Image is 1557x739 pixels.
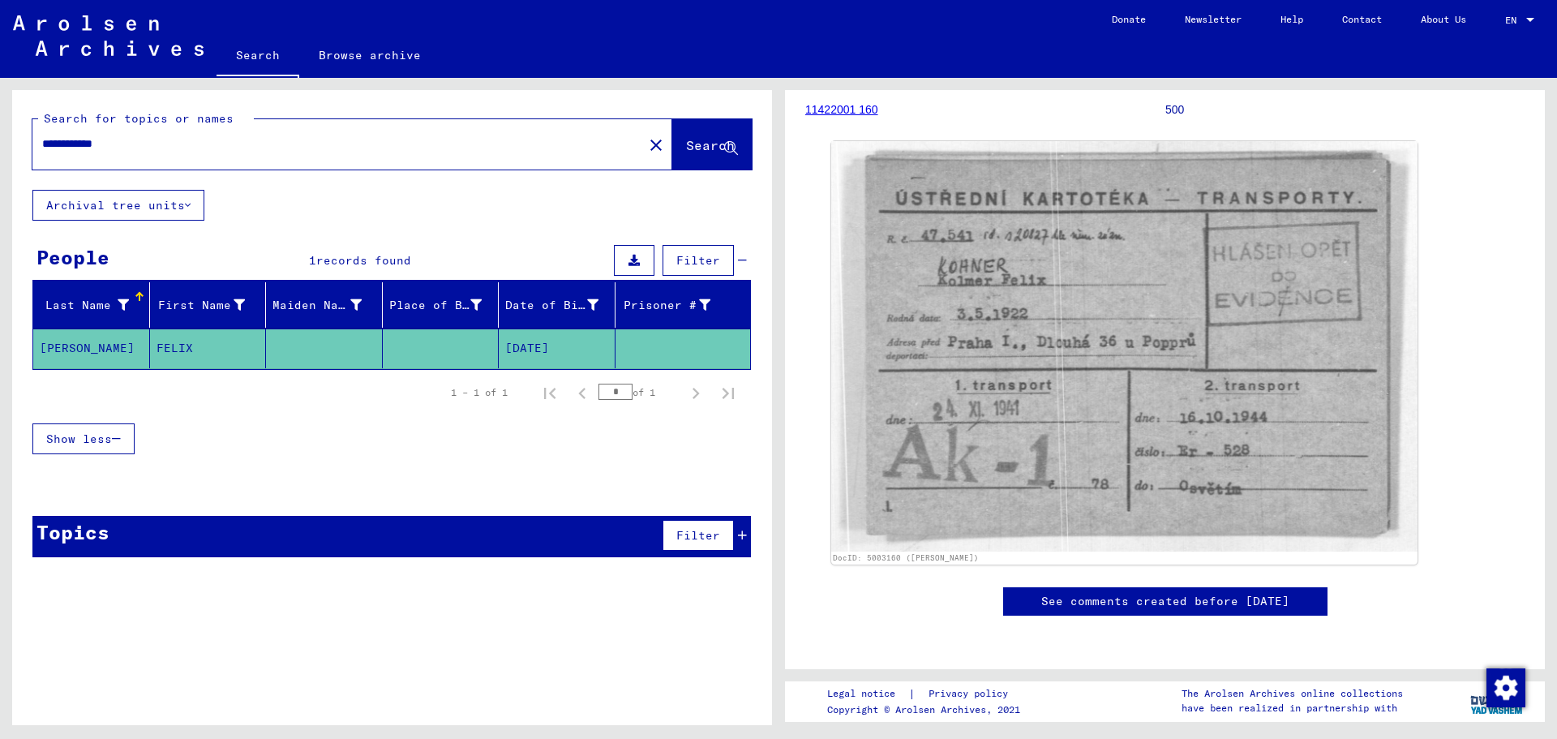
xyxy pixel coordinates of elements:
[499,329,616,368] mat-cell: [DATE]
[389,297,483,314] div: Place of Birth
[827,685,908,702] a: Legal notice
[505,297,598,314] div: Date of Birth
[805,103,878,116] a: 11422001 160
[316,253,411,268] span: records found
[1182,701,1403,715] p: have been realized in partnership with
[831,141,1418,552] img: 001.jpg
[451,385,508,400] div: 1 – 1 of 1
[32,423,135,454] button: Show less
[46,432,112,446] span: Show less
[676,253,720,268] span: Filter
[712,376,744,409] button: Last page
[383,282,500,328] mat-header-cell: Place of Birth
[663,520,734,551] button: Filter
[833,553,979,562] a: DocID: 5003160 ([PERSON_NAME])
[827,685,1027,702] div: |
[150,329,267,368] mat-cell: FELIX
[33,329,150,368] mat-cell: [PERSON_NAME]
[32,190,204,221] button: Archival tree units
[157,297,246,314] div: First Name
[1165,101,1525,118] p: 500
[266,282,383,328] mat-header-cell: Maiden Name
[505,292,619,318] div: Date of Birth
[566,376,598,409] button: Previous page
[13,15,204,56] img: Arolsen_neg.svg
[272,292,382,318] div: Maiden Name
[676,528,720,543] span: Filter
[640,128,672,161] button: Clear
[616,282,751,328] mat-header-cell: Prisoner #
[40,297,129,314] div: Last Name
[44,111,234,126] mat-label: Search for topics or names
[150,282,267,328] mat-header-cell: First Name
[157,292,266,318] div: First Name
[1486,668,1525,707] div: Change consent
[916,685,1027,702] a: Privacy policy
[672,119,752,170] button: Search
[622,297,711,314] div: Prisoner #
[1486,668,1525,707] img: Change consent
[1041,593,1289,610] a: See comments created before [DATE]
[686,137,735,153] span: Search
[309,253,316,268] span: 1
[33,282,150,328] mat-header-cell: Last Name
[36,518,109,547] div: Topics
[272,297,362,314] div: Maiden Name
[680,376,712,409] button: Next page
[217,36,299,78] a: Search
[389,292,503,318] div: Place of Birth
[1467,681,1528,721] img: yv_logo.png
[40,292,149,318] div: Last Name
[663,245,734,276] button: Filter
[36,243,109,272] div: People
[827,702,1027,717] p: Copyright © Arolsen Archives, 2021
[598,385,680,400] div: of 1
[499,282,616,328] mat-header-cell: Date of Birth
[646,135,666,155] mat-icon: close
[1505,15,1523,26] span: EN
[299,36,440,75] a: Browse archive
[1182,686,1403,701] p: The Arolsen Archives online collections
[534,376,566,409] button: First page
[622,292,731,318] div: Prisoner #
